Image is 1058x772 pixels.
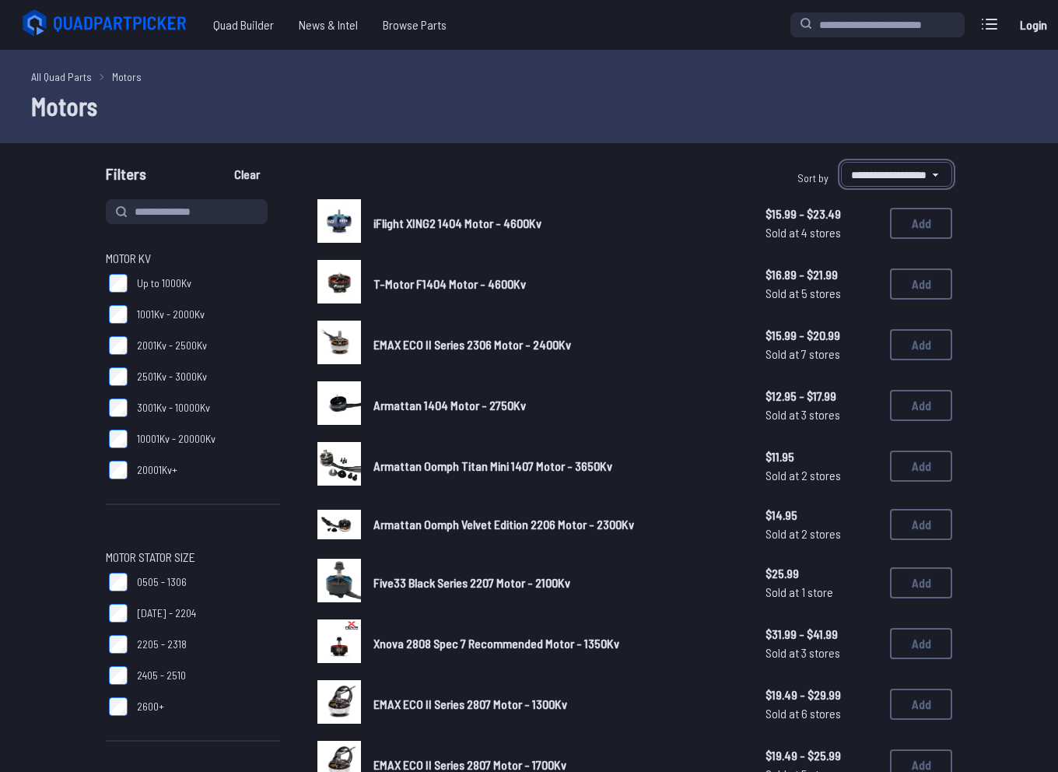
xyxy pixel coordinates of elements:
[373,396,741,415] a: Armattan 1404 Motor - 2750Kv
[370,9,459,40] a: Browse Parts
[317,381,361,425] img: image
[317,442,361,486] img: image
[317,381,361,430] a: image
[890,268,952,300] button: Add
[890,390,952,421] button: Add
[106,548,195,567] span: Motor Stator Size
[373,695,741,714] a: EMAX ECO II Series 2807 Motor - 1300Kv
[890,689,952,720] button: Add
[137,462,177,478] span: 20001Kv+
[109,461,128,479] input: 20001Kv+
[765,525,878,543] span: Sold at 2 stores
[765,564,878,583] span: $25.99
[765,466,878,485] span: Sold at 2 stores
[109,604,128,623] input: [DATE] - 2204
[317,321,361,369] a: image
[373,458,612,473] span: Armattan Oomph Titan Mini 1407 Motor - 3650Kv
[373,214,741,233] a: iFlight XING2 1404 Motor - 4600Kv
[286,9,370,40] a: News & Intel
[137,400,210,416] span: 3001Kv - 10000Kv
[317,619,361,668] a: image
[765,345,878,363] span: Sold at 7 stores
[890,208,952,239] button: Add
[890,329,952,360] button: Add
[765,387,878,405] span: $12.95 - $17.99
[137,637,187,652] span: 2205 - 2318
[317,559,361,602] img: image
[765,625,878,644] span: $31.99 - $41.99
[373,398,526,412] span: Armattan 1404 Motor - 2750Kv
[109,573,128,591] input: 0505 - 1306
[109,336,128,355] input: 2001Kv - 2500Kv
[765,265,878,284] span: $16.89 - $21.99
[317,199,361,243] img: image
[317,619,361,663] img: image
[373,636,619,651] span: Xnova 2808 Spec 7 Recommended Motor - 1350Kv
[317,503,361,546] a: image
[109,430,128,448] input: 10001Kv - 20000Kv
[137,338,207,353] span: 2001Kv - 2500Kv
[221,162,273,187] button: Clear
[317,442,361,490] a: image
[765,583,878,602] span: Sold at 1 store
[890,628,952,659] button: Add
[373,275,741,293] a: T-Motor F1404 Motor - 4600Kv
[373,575,570,590] span: Five33 Black Series 2207 Motor - 2100Kv
[890,451,952,482] button: Add
[890,567,952,598] button: Add
[317,260,361,304] img: image
[31,87,1027,125] h1: Motors
[317,680,361,728] a: image
[373,276,526,291] span: T-Motor F1404 Motor - 4600Kv
[317,559,361,607] a: image
[765,704,878,723] span: Sold at 6 stores
[317,510,361,539] img: image
[765,506,878,525] span: $14.95
[373,697,567,711] span: EMAX ECO II Series 2807 Motor - 1300Kv
[137,431,215,447] span: 10001Kv - 20000Kv
[890,509,952,540] button: Add
[373,634,741,653] a: Xnova 2808 Spec 7 Recommended Motor - 1350Kv
[106,162,146,193] span: Filters
[373,515,741,534] a: Armattan Oomph Velvet Edition 2206 Motor - 2300Kv
[765,405,878,424] span: Sold at 3 stores
[765,447,878,466] span: $11.95
[765,223,878,242] span: Sold at 4 stores
[31,68,92,85] a: All Quad Parts
[137,668,186,683] span: 2405 - 2510
[1014,9,1052,40] a: Login
[109,274,128,293] input: Up to 1000Kv
[317,260,361,308] a: image
[317,680,361,724] img: image
[109,367,128,386] input: 2501Kv - 3000Kv
[137,699,164,714] span: 2600+
[841,162,952,187] select: Sort by
[109,697,128,716] input: 2600+
[137,605,196,621] span: [DATE] - 2204
[109,398,128,417] input: 3001Kv - 10000Kv
[373,757,566,772] span: EMAX ECO II Series 2807 Motor - 1700Kv
[137,275,191,291] span: Up to 1000Kv
[765,686,878,704] span: $19.49 - $29.99
[112,68,142,85] a: Motors
[373,216,541,230] span: iFlight XING2 1404 Motor - 4600Kv
[317,199,361,247] a: image
[201,9,286,40] a: Quad Builder
[765,205,878,223] span: $15.99 - $23.49
[373,335,741,354] a: EMAX ECO II Series 2306 Motor - 2400Kv
[317,321,361,364] img: image
[109,666,128,685] input: 2405 - 2510
[765,326,878,345] span: $15.99 - $20.99
[137,369,207,384] span: 2501Kv - 3000Kv
[109,635,128,654] input: 2205 - 2318
[109,305,128,324] input: 1001Kv - 2000Kv
[137,574,187,590] span: 0505 - 1306
[373,574,741,592] a: Five33 Black Series 2207 Motor - 2100Kv
[797,171,829,184] span: Sort by
[765,746,878,765] span: $19.49 - $25.99
[106,249,151,268] span: Motor KV
[765,284,878,303] span: Sold at 5 stores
